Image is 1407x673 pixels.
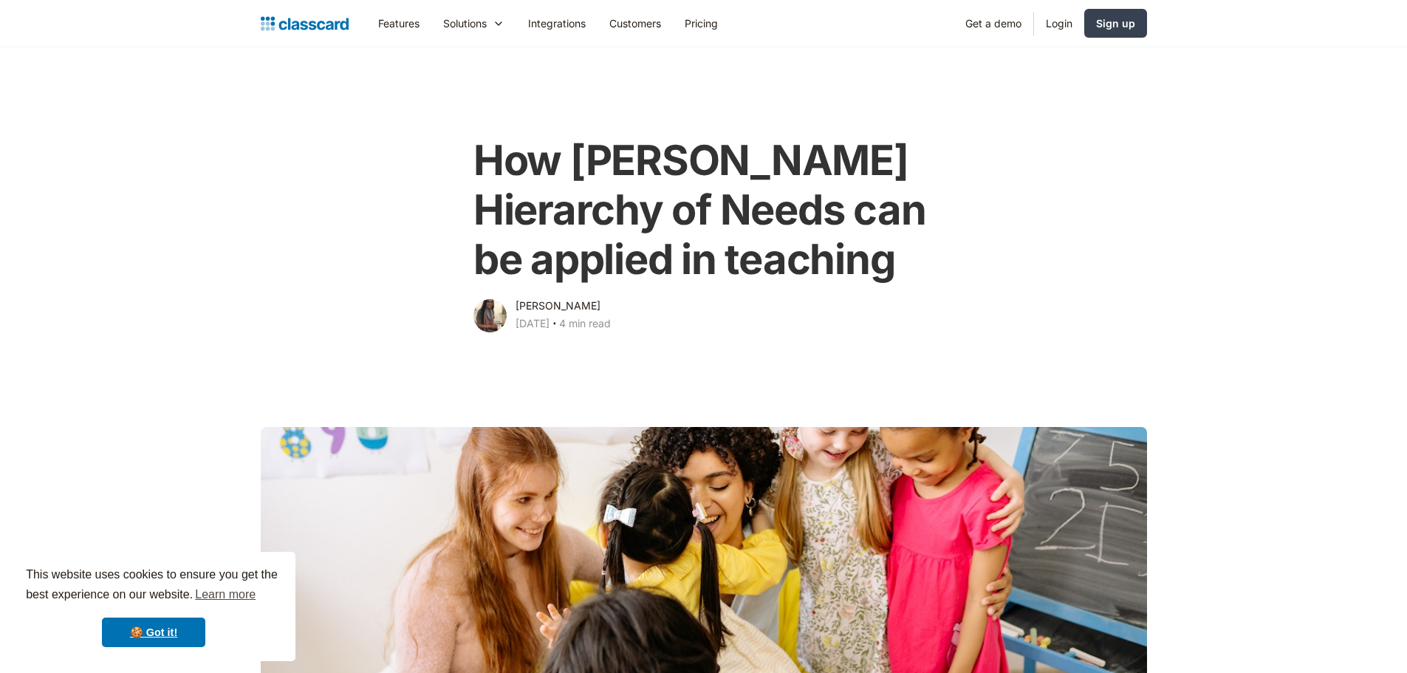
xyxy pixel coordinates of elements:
[673,7,730,40] a: Pricing
[559,315,611,332] div: 4 min read
[954,7,1033,40] a: Get a demo
[598,7,673,40] a: Customers
[12,552,295,661] div: cookieconsent
[443,16,487,31] div: Solutions
[516,297,600,315] div: [PERSON_NAME]
[1084,9,1147,38] a: Sign up
[1034,7,1084,40] a: Login
[516,7,598,40] a: Integrations
[26,566,281,606] span: This website uses cookies to ensure you get the best experience on our website.
[261,13,349,34] a: home
[431,7,516,40] div: Solutions
[473,136,934,285] h1: How [PERSON_NAME] Hierarchy of Needs can be applied in teaching
[193,584,258,606] a: learn more about cookies
[1096,16,1135,31] div: Sign up
[516,315,550,332] div: [DATE]
[102,618,205,647] a: dismiss cookie message
[550,315,559,335] div: ‧
[366,7,431,40] a: Features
